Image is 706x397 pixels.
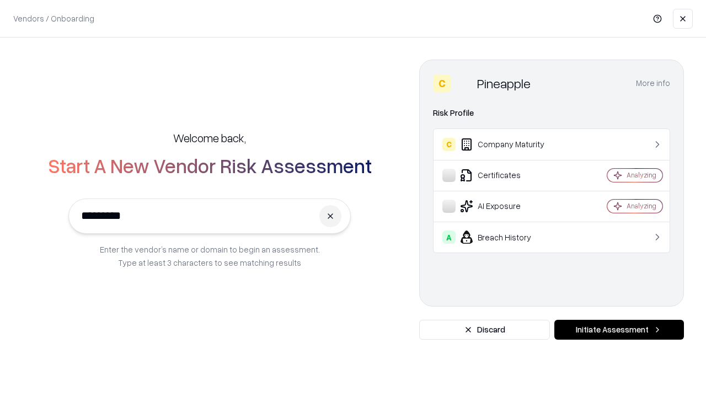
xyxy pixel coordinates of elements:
[13,13,94,24] p: Vendors / Onboarding
[442,169,574,182] div: Certificates
[173,130,246,146] h5: Welcome back,
[48,154,372,176] h2: Start A New Vendor Risk Assessment
[442,138,456,151] div: C
[442,230,456,244] div: A
[455,74,473,92] img: Pineapple
[554,320,684,340] button: Initiate Assessment
[627,201,656,211] div: Analyzing
[442,138,574,151] div: Company Maturity
[636,73,670,93] button: More info
[100,243,320,269] p: Enter the vendor’s name or domain to begin an assessment. Type at least 3 characters to see match...
[442,200,574,213] div: AI Exposure
[419,320,550,340] button: Discard
[442,230,574,244] div: Breach History
[627,170,656,180] div: Analyzing
[433,74,451,92] div: C
[477,74,531,92] div: Pineapple
[433,106,670,120] div: Risk Profile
